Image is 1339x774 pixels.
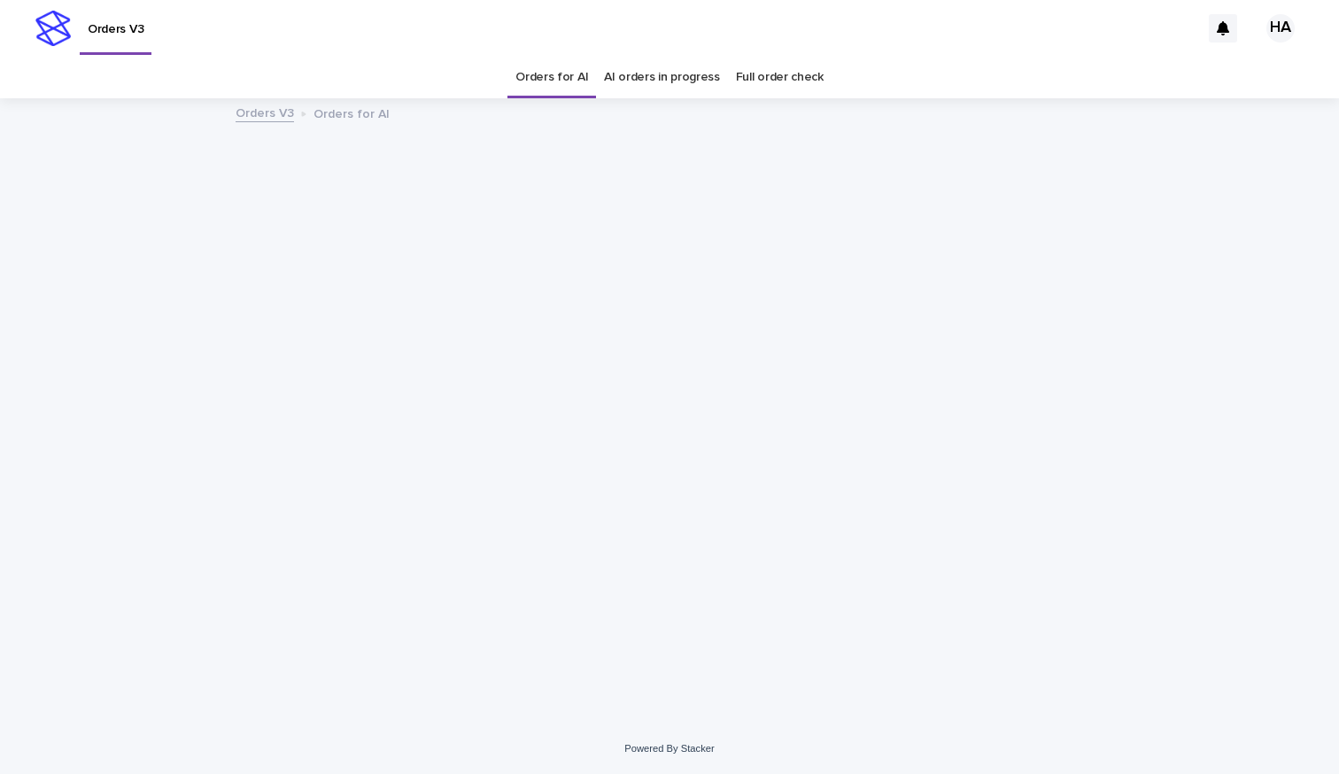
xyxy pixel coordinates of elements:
[35,11,71,46] img: stacker-logo-s-only.png
[1266,14,1295,43] div: HA
[604,57,720,98] a: AI orders in progress
[624,743,714,754] a: Powered By Stacker
[515,57,588,98] a: Orders for AI
[313,103,390,122] p: Orders for AI
[236,102,294,122] a: Orders V3
[736,57,824,98] a: Full order check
